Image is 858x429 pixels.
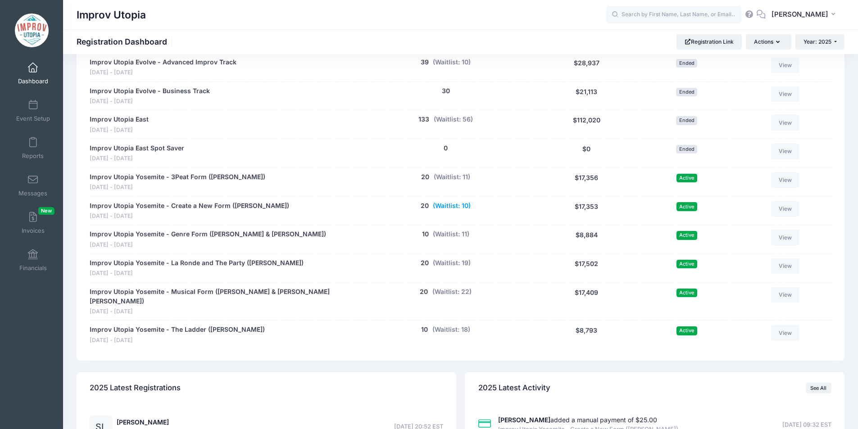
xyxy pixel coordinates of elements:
a: Event Setup [12,95,54,126]
button: (Waitlist: 18) [432,325,470,334]
a: InvoicesNew [12,207,54,239]
a: Registration Link [676,34,742,50]
a: Improv Utopia Yosemite - La Ronde and The Party ([PERSON_NAME]) [90,258,304,268]
a: [PERSON_NAME] [117,418,169,426]
span: [DATE] - [DATE] [90,68,236,77]
strong: [PERSON_NAME] [498,416,550,424]
button: 20 [420,287,428,297]
a: See All [806,383,831,393]
span: Active [676,174,697,182]
a: Messages [12,170,54,201]
button: Actions [746,34,791,50]
a: View [771,115,800,130]
div: $28,937 [535,58,639,77]
button: 0 [444,144,448,153]
a: Improv Utopia Yosemite - Musical Form ([PERSON_NAME] & [PERSON_NAME] [PERSON_NAME]) [90,287,352,306]
a: Improv Utopia Evolve - Advanced Improv Track [90,58,236,67]
a: View [771,258,800,274]
span: Active [676,326,697,335]
button: (Waitlist: 19) [433,258,471,268]
a: Dashboard [12,58,54,89]
button: (Waitlist: 56) [434,115,473,124]
span: [DATE] - [DATE] [90,241,326,249]
div: $17,409 [535,287,639,316]
span: Ended [676,59,697,68]
div: $17,356 [535,172,639,192]
button: 30 [442,86,450,96]
button: [PERSON_NAME] [766,5,844,25]
a: View [771,144,800,159]
span: Dashboard [18,77,48,85]
button: (Waitlist: 11) [433,230,469,239]
span: [DATE] - [DATE] [90,212,289,221]
div: $8,884 [535,230,639,249]
button: (Waitlist: 10) [433,58,471,67]
span: Event Setup [16,115,50,122]
button: 20 [421,258,429,268]
button: (Waitlist: 10) [433,201,471,211]
button: 133 [418,115,429,124]
h1: Improv Utopia [77,5,146,25]
div: $21,113 [535,86,639,106]
a: Improv Utopia Yosemite - Genre Form ([PERSON_NAME] & [PERSON_NAME]) [90,230,326,239]
button: Year: 2025 [795,34,844,50]
button: 20 [421,172,429,182]
a: View [771,172,800,188]
div: $17,353 [535,201,639,221]
span: [DATE] - [DATE] [90,269,304,278]
div: $0 [535,144,639,163]
span: [DATE] - [DATE] [90,336,265,345]
div: $17,502 [535,258,639,278]
span: Invoices [22,227,45,235]
span: Ended [676,116,697,125]
img: Improv Utopia [15,14,49,47]
a: View [771,201,800,217]
input: Search by First Name, Last Name, or Email... [606,6,741,24]
a: Improv Utopia East Spot Saver [90,144,184,153]
span: Ended [676,88,697,96]
span: [DATE] - [DATE] [90,126,149,135]
span: Active [676,260,697,268]
span: Financials [19,264,47,272]
a: Reports [12,132,54,164]
span: Active [676,231,697,239]
span: [DATE] - [DATE] [90,307,352,316]
a: Improv Utopia Yosemite - 3Peat Form ([PERSON_NAME]) [90,172,265,182]
div: $112,020 [535,115,639,134]
button: (Waitlist: 22) [432,287,472,297]
a: View [771,325,800,340]
a: Improv Utopia East [90,115,149,124]
h1: Registration Dashboard [77,37,175,46]
span: Active [676,202,697,211]
span: [DATE] - [DATE] [90,183,265,192]
a: View [771,86,800,102]
span: Reports [22,152,44,160]
a: Financials [12,244,54,276]
span: [DATE] - [DATE] [90,154,184,163]
span: Ended [676,145,697,154]
h4: 2025 Latest Registrations [90,375,181,401]
span: New [38,207,54,215]
a: View [771,287,800,303]
span: Year: 2025 [804,38,831,45]
button: (Waitlist: 11) [434,172,470,182]
button: 20 [421,201,429,211]
h4: 2025 Latest Activity [478,375,550,401]
a: [PERSON_NAME]added a manual payment of $25.00 [498,416,657,424]
button: 10 [422,230,429,239]
button: 39 [421,58,429,67]
button: 10 [421,325,428,334]
a: Improv Utopia Yosemite - The Ladder ([PERSON_NAME]) [90,325,265,334]
a: View [771,58,800,73]
a: Improv Utopia Yosemite - Create a New Form ([PERSON_NAME]) [90,201,289,211]
span: Active [676,289,697,297]
a: View [771,230,800,245]
div: $8,793 [535,325,639,344]
span: [PERSON_NAME] [772,9,828,19]
span: [DATE] - [DATE] [90,97,210,106]
span: Messages [18,190,47,197]
a: Improv Utopia Evolve - Business Track [90,86,210,96]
